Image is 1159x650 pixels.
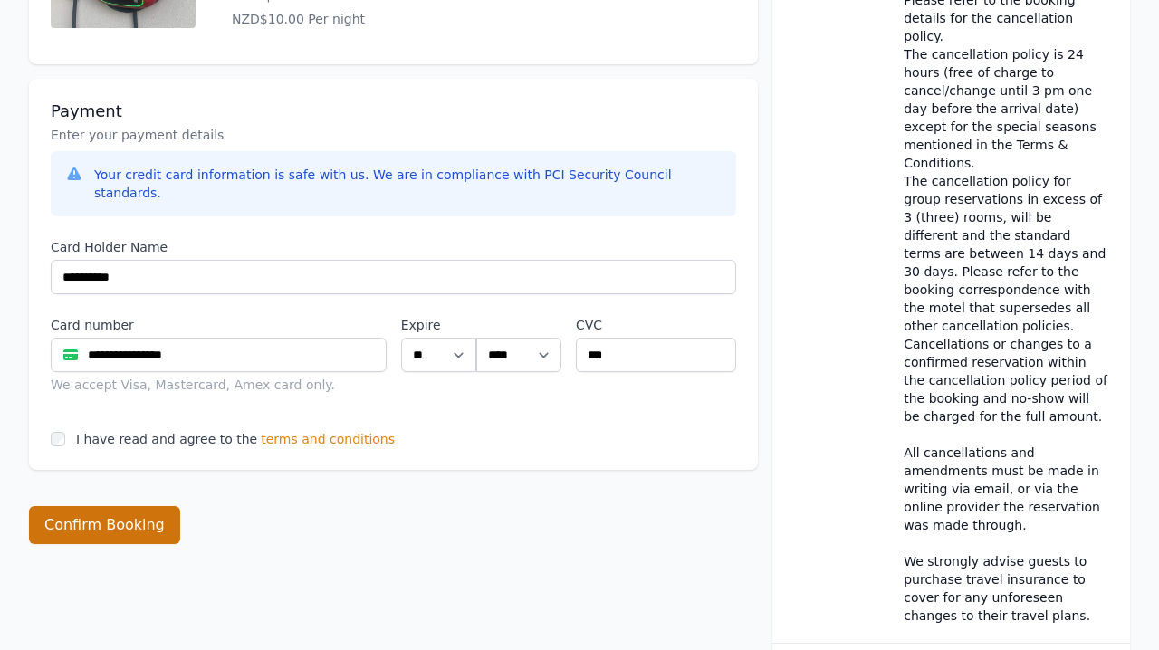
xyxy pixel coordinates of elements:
[51,316,387,334] label: Card number
[401,316,476,334] label: Expire
[576,316,736,334] label: CVC
[51,100,736,122] h3: Payment
[94,166,722,202] div: Your credit card information is safe with us. We are in compliance with PCI Security Council stan...
[51,126,736,144] p: Enter your payment details
[232,10,621,28] p: NZD$10.00 Per night
[51,238,736,256] label: Card Holder Name
[476,316,561,334] label: .
[76,432,257,446] label: I have read and agree to the
[29,506,180,544] button: Confirm Booking
[51,376,387,394] div: We accept Visa, Mastercard, Amex card only.
[261,430,395,448] span: terms and conditions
